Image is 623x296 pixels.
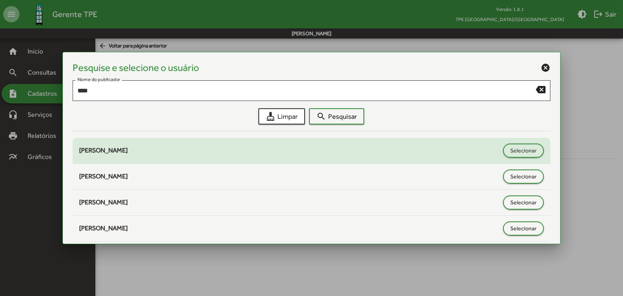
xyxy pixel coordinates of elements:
span: Selecionar [510,169,537,184]
h4: Pesquise e selecione o usuário [73,62,199,74]
button: Selecionar [503,221,544,236]
span: Pesquisar [316,109,357,124]
span: [PERSON_NAME] [79,198,128,206]
button: Pesquisar [309,108,364,124]
button: Selecionar [503,144,544,158]
span: Selecionar [510,195,537,210]
span: [PERSON_NAME] [79,146,128,154]
mat-icon: backspace [536,84,546,94]
button: Selecionar [503,195,544,210]
mat-icon: cancel [541,63,550,73]
button: Limpar [258,108,305,124]
mat-icon: cleaning_services [266,112,275,121]
span: [PERSON_NAME] [79,224,128,232]
span: Selecionar [510,221,537,236]
mat-icon: search [316,112,326,121]
span: Limpar [266,109,298,124]
span: [PERSON_NAME] [79,172,128,180]
button: Selecionar [503,169,544,184]
span: Selecionar [510,143,537,158]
